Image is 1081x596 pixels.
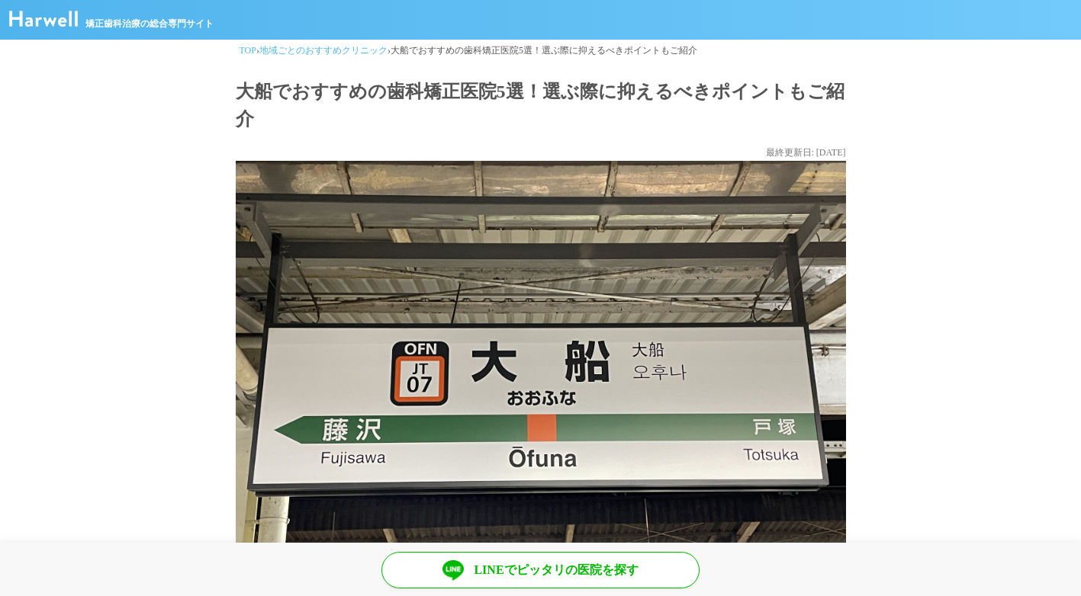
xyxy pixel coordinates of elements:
a: TOP [240,45,256,56]
a: ハーウェル [9,16,78,29]
span: 大船でおすすめの歯科矯正医院5選！選ぶ際に抑えるべきポイントもご紹介 [391,45,697,56]
span: 矯正歯科治療の総合専門サイト [85,17,214,30]
h1: 大船でおすすめの歯科矯正医院5選！選ぶ際に抑えるべきポイントもご紹介 [236,78,846,133]
a: LINEでピッタリの医院を探す [381,552,700,588]
a: 地域ごとのおすすめクリニック [259,45,388,56]
p: 最終更新日: [DATE] [236,145,846,161]
div: › › [236,40,846,61]
img: ハーウェル [9,11,78,27]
